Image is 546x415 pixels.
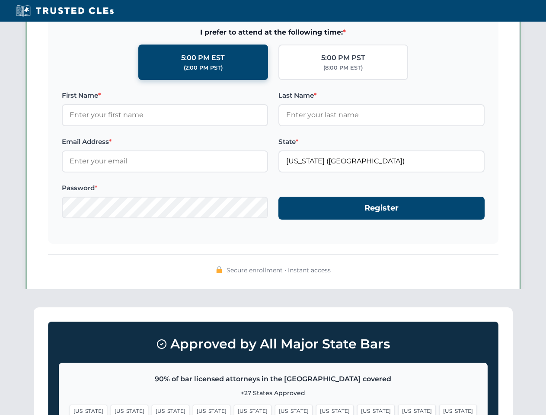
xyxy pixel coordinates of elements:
[323,64,363,72] div: (8:00 PM EST)
[278,197,485,220] button: Register
[70,373,477,385] p: 90% of bar licensed attorneys in the [GEOGRAPHIC_DATA] covered
[62,90,268,101] label: First Name
[278,150,485,172] input: Florida (FL)
[59,332,488,356] h3: Approved by All Major State Bars
[321,52,365,64] div: 5:00 PM PST
[278,104,485,126] input: Enter your last name
[181,52,225,64] div: 5:00 PM EST
[184,64,223,72] div: (2:00 PM PST)
[62,27,485,38] span: I prefer to attend at the following time:
[70,388,477,398] p: +27 States Approved
[62,104,268,126] input: Enter your first name
[62,183,268,193] label: Password
[62,150,268,172] input: Enter your email
[227,265,331,275] span: Secure enrollment • Instant access
[13,4,116,17] img: Trusted CLEs
[62,137,268,147] label: Email Address
[216,266,223,273] img: 🔒
[278,137,485,147] label: State
[278,90,485,101] label: Last Name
